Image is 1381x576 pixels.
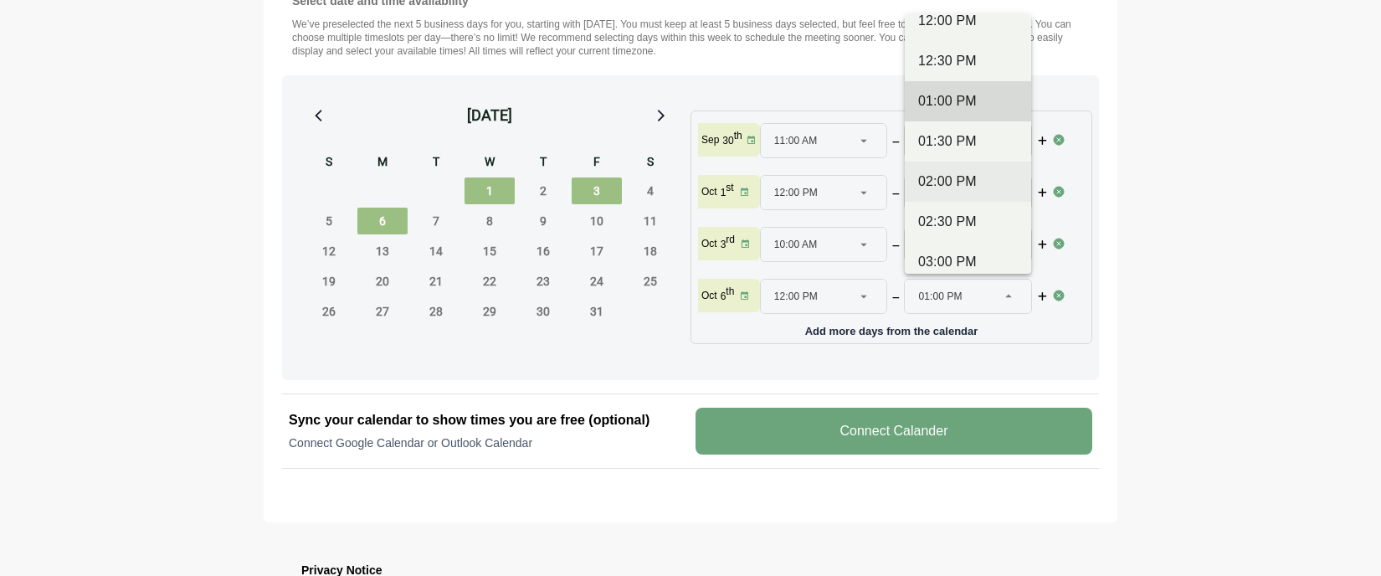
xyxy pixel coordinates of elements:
p: Oct [701,185,717,198]
span: Sunday, October 5, 2025 [304,208,354,234]
span: 10:00 AM [774,228,818,261]
span: Thursday, October 30, 2025 [518,298,568,325]
span: Monday, October 13, 2025 [357,238,408,265]
div: M [357,152,408,174]
div: [DATE] [467,104,512,127]
strong: 3 [721,239,726,250]
p: Connect Google Calendar or Outlook Calendar [289,435,685,451]
div: 01:00 PM [918,91,1018,111]
sup: st [726,182,733,193]
span: Wednesday, October 29, 2025 [465,298,515,325]
span: Saturday, October 18, 2025 [625,238,675,265]
span: Wednesday, October 22, 2025 [465,268,515,295]
span: Monday, October 20, 2025 [357,268,408,295]
div: 02:00 PM [918,172,1018,192]
span: 01:00 PM [918,280,962,313]
span: Thursday, October 9, 2025 [518,208,568,234]
span: Tuesday, October 21, 2025 [411,268,461,295]
span: Saturday, October 11, 2025 [625,208,675,234]
div: 02:30 PM [918,212,1018,232]
div: 12:30 PM [918,51,1018,71]
span: 12:00 PM [774,176,818,209]
span: Wednesday, October 15, 2025 [465,238,515,265]
span: 11:00 AM [774,124,818,157]
span: Wednesday, October 8, 2025 [465,208,515,234]
p: Oct [701,289,717,302]
span: Friday, October 10, 2025 [572,208,622,234]
span: Sunday, October 12, 2025 [304,238,354,265]
v-button: Connect Calander [696,408,1092,455]
span: Thursday, October 2, 2025 [518,177,568,204]
div: 01:30 PM [918,131,1018,152]
span: Friday, October 24, 2025 [572,268,622,295]
div: 03:00 PM [918,252,1018,272]
span: Monday, October 27, 2025 [357,298,408,325]
span: Thursday, October 16, 2025 [518,238,568,265]
div: 12:00 PM [918,11,1018,31]
span: Saturday, October 4, 2025 [625,177,675,204]
p: Sep [701,133,719,147]
div: S [625,152,675,174]
span: Wednesday, October 1, 2025 [465,177,515,204]
span: Thursday, October 23, 2025 [518,268,568,295]
div: W [465,152,515,174]
div: F [572,152,622,174]
strong: 30 [722,135,733,147]
div: T [518,152,568,174]
strong: 6 [721,291,726,302]
span: Monday, October 6, 2025 [357,208,408,234]
span: Tuesday, October 28, 2025 [411,298,461,325]
sup: th [734,130,742,141]
strong: 1 [721,187,726,198]
sup: rd [726,234,735,245]
span: Tuesday, October 14, 2025 [411,238,461,265]
div: T [411,152,461,174]
h2: Sync your calendar to show times you are free (optional) [289,410,685,430]
span: Sunday, October 26, 2025 [304,298,354,325]
span: Sunday, October 19, 2025 [304,268,354,295]
p: Oct [701,237,717,250]
span: Saturday, October 25, 2025 [625,268,675,295]
sup: th [726,285,734,297]
span: Friday, October 31, 2025 [572,298,622,325]
span: Tuesday, October 7, 2025 [411,208,461,234]
p: We’ve preselected the next 5 business days for you, starting with [DATE]. You must keep at least ... [292,18,1089,58]
span: Friday, October 17, 2025 [572,238,622,265]
span: 12:00 PM [774,280,818,313]
div: S [304,152,354,174]
p: Add more days from the calendar [698,319,1085,337]
span: Friday, October 3, 2025 [572,177,622,204]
